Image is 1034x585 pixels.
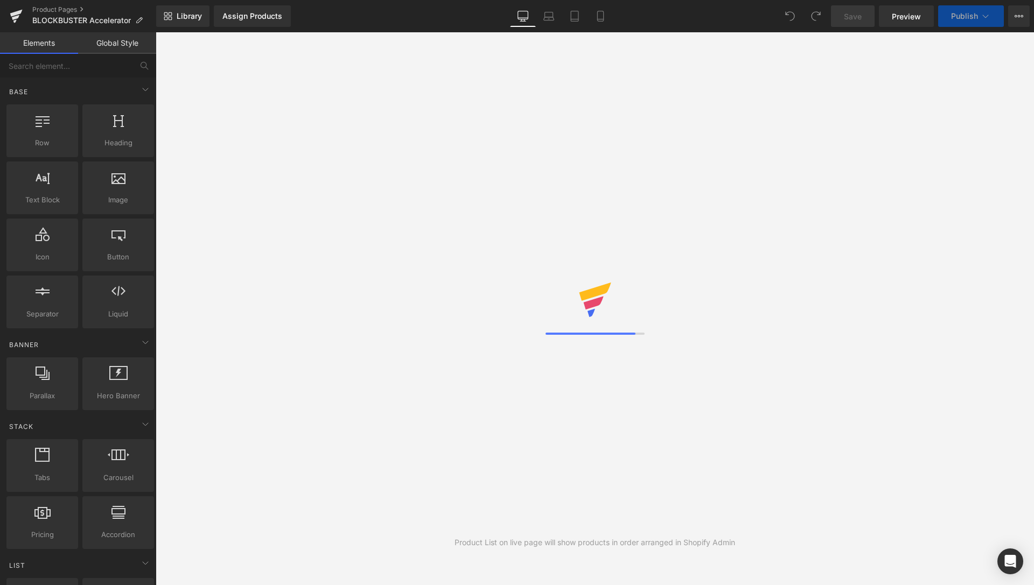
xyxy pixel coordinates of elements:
span: Carousel [86,472,151,483]
span: Separator [10,308,75,320]
span: Stack [8,421,34,432]
span: Preview [892,11,921,22]
span: Publish [951,12,978,20]
span: Base [8,87,29,97]
span: Image [86,194,151,206]
a: Desktop [510,5,536,27]
span: Pricing [10,529,75,540]
span: Heading [86,137,151,149]
a: Laptop [536,5,562,27]
span: Icon [10,251,75,263]
span: List [8,560,26,570]
div: Assign Products [222,12,282,20]
span: Row [10,137,75,149]
span: Tabs [10,472,75,483]
span: Liquid [86,308,151,320]
div: Product List on live page will show products in order arranged in Shopify Admin [455,537,735,548]
a: Preview [879,5,934,27]
button: Redo [805,5,827,27]
button: More [1008,5,1030,27]
span: BLOCKBUSTER Accelerator [32,16,131,25]
span: Parallax [10,390,75,401]
span: Text Block [10,194,75,206]
span: Hero Banner [86,390,151,401]
button: Publish [938,5,1004,27]
span: Button [86,251,151,263]
a: New Library [156,5,209,27]
button: Undo [779,5,801,27]
a: Mobile [588,5,613,27]
span: Library [177,11,202,21]
span: Banner [8,340,40,350]
a: Tablet [562,5,588,27]
div: Open Intercom Messenger [997,548,1023,574]
a: Product Pages [32,5,156,14]
a: Global Style [78,32,156,54]
span: Save [844,11,862,22]
span: Accordion [86,529,151,540]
